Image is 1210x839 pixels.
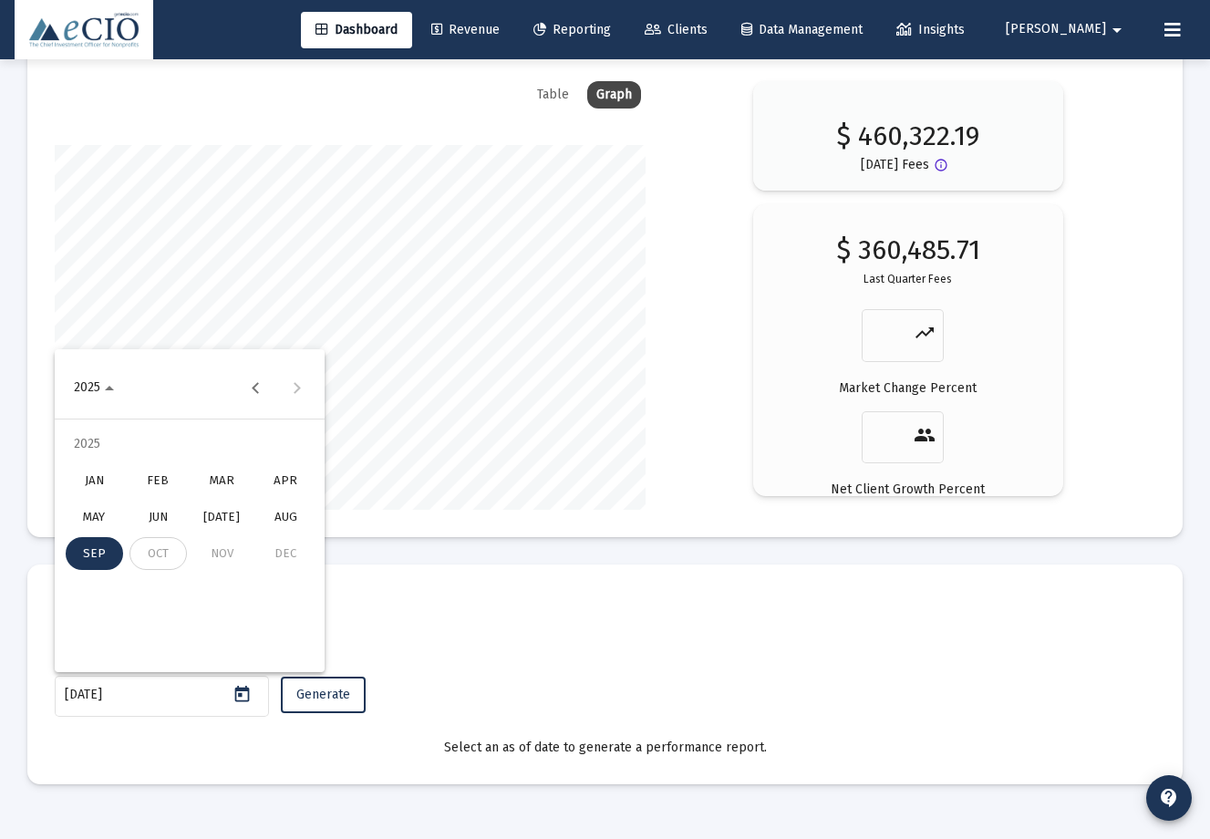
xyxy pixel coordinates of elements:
[126,499,190,535] button: 2025-06-01
[129,501,187,533] div: JUN
[257,464,315,497] div: APR
[190,462,253,499] button: 2025-03-01
[238,369,274,406] button: Previous year
[253,462,317,499] button: 2025-04-01
[253,535,317,572] button: 2025-12-01
[253,499,317,535] button: 2025-08-01
[126,462,190,499] button: 2025-02-01
[62,499,126,535] button: 2025-05-01
[190,499,253,535] button: 2025-07-01
[193,501,251,533] div: [DATE]
[193,464,251,497] div: MAR
[193,537,251,570] div: NOV
[59,369,129,406] button: Choose date
[129,464,187,497] div: FEB
[257,537,315,570] div: DEC
[74,379,100,395] span: 2025
[62,535,126,572] button: 2025-09-01
[62,426,317,462] td: 2025
[66,537,123,570] div: SEP
[66,464,123,497] div: JAN
[62,462,126,499] button: 2025-01-01
[129,537,187,570] div: OCT
[190,535,253,572] button: 2025-11-01
[66,501,123,533] div: MAY
[126,535,190,572] button: 2025-10-01
[257,501,315,533] div: AUG
[279,369,315,406] button: Next year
